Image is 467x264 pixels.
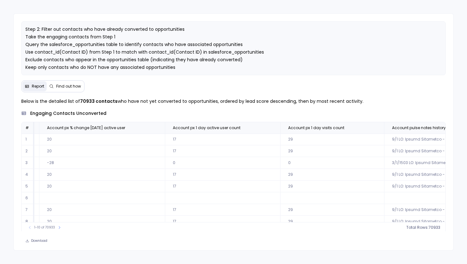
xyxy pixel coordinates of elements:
span: # [25,125,29,130]
td: 29 [280,216,384,228]
td: 17 [165,181,280,192]
span: Report [32,84,44,89]
span: Download [31,239,47,243]
td: 17 [165,204,280,216]
td: -28 [39,157,165,169]
button: Report [22,81,47,91]
td: 29 [280,181,384,192]
td: 20 [39,134,165,145]
td: 20 [39,216,165,228]
td: 20 [39,169,165,181]
td: 29 [280,204,384,216]
span: Account px 1 day visits count [288,125,344,130]
td: 20 [39,145,165,157]
td: 6 [22,192,34,204]
span: engaging contacts unconverted [30,110,106,117]
p: Below is the detailed list of who have not yet converted to opportunities, ordered by lead score ... [21,97,446,105]
strong: 70933 contacts [80,98,118,104]
button: Download [21,236,51,245]
button: Find out how [47,81,84,91]
span: Total Rows: [406,225,429,230]
td: 0 [165,157,280,169]
td: 17 [165,134,280,145]
td: 4 [22,169,34,181]
td: 17 [165,145,280,157]
td: 1 [22,134,34,145]
span: Account px 1 day active user count [173,125,240,130]
td: 20 [39,204,165,216]
span: Account px % change [DATE] active user [47,125,125,130]
span: 70933 [429,225,440,230]
td: 0 [280,157,384,169]
td: 29 [280,134,384,145]
span: Account pulse notes history [392,125,446,130]
td: 29 [280,145,384,157]
td: 3 [22,157,34,169]
td: 29 [280,169,384,181]
td: 20 [39,181,165,192]
td: 17 [165,216,280,228]
span: 1-10 of 70933 [34,225,55,230]
td: 17 [165,169,280,181]
td: 8 [22,216,34,228]
td: 5 [22,181,34,192]
span: Step 2: Filter out contacts who have already converted to opportunities Take the engaging contact... [25,26,264,93]
span: Find out how [56,84,81,89]
td: 2 [22,145,34,157]
td: 7 [22,204,34,216]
